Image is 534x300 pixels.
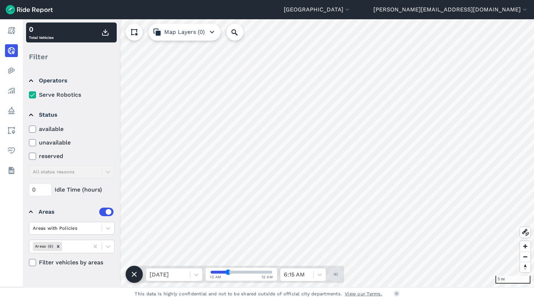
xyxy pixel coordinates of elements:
summary: Operators [29,71,114,91]
summary: Areas [29,202,114,222]
button: Zoom in [520,241,530,251]
button: [GEOGRAPHIC_DATA] [284,5,351,14]
button: [PERSON_NAME][EMAIL_ADDRESS][DOMAIN_NAME] [373,5,528,14]
a: Report [5,24,18,37]
label: Filter vehicles by areas [29,258,115,267]
a: Realtime [5,44,18,57]
a: View our Terms. [345,290,382,297]
canvas: Map [23,19,534,287]
a: Health [5,144,18,157]
div: Total Vehicles [29,24,54,41]
button: Reset bearing to north [520,262,530,272]
div: Areas (6) [33,242,54,251]
a: Areas [5,124,18,137]
div: Areas [39,208,114,216]
a: Datasets [5,164,18,177]
label: available [29,125,115,133]
a: Analyze [5,84,18,97]
a: Policy [5,104,18,117]
label: unavailable [29,138,115,147]
label: Serve Robotics [29,91,115,99]
div: Idle Time (hours) [29,183,115,196]
span: 12 AM [210,274,221,280]
div: 0 [29,24,54,35]
label: reserved [29,152,115,161]
div: Remove Areas (6) [54,242,62,251]
button: Zoom out [520,251,530,262]
div: 5 mi [495,276,530,284]
summary: Status [29,105,114,125]
a: Heatmaps [5,64,18,77]
img: Ride Report [6,5,53,14]
input: Search Location or Vehicles [226,24,255,41]
span: 12 AM [262,274,273,280]
button: Map Layers (0) [148,24,221,41]
div: Filter [26,46,117,68]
